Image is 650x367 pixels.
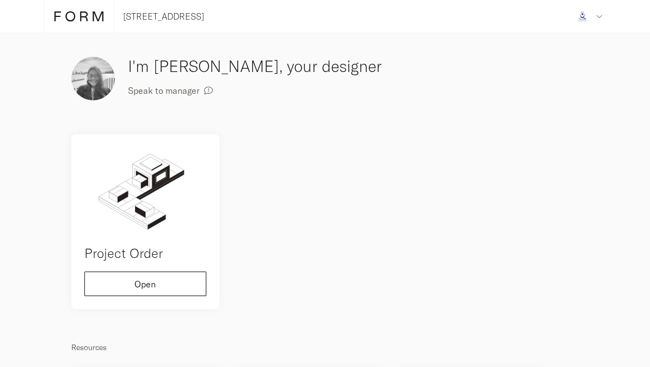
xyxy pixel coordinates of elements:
[134,280,156,288] span: Open
[84,243,206,263] h4: Project Order
[84,272,206,296] button: Open
[84,147,206,234] img: order.svg
[123,10,204,23] p: [STREET_ADDRESS]
[575,9,590,24] img: c3770ac975307c2638337722c08ed2eb
[71,57,115,100] img: ImagefromiOS.jpg
[128,86,200,95] span: Speak to manager
[128,78,213,103] button: Speak to manager
[128,55,383,78] h3: I'm [PERSON_NAME], your designer
[71,341,579,354] p: Resources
